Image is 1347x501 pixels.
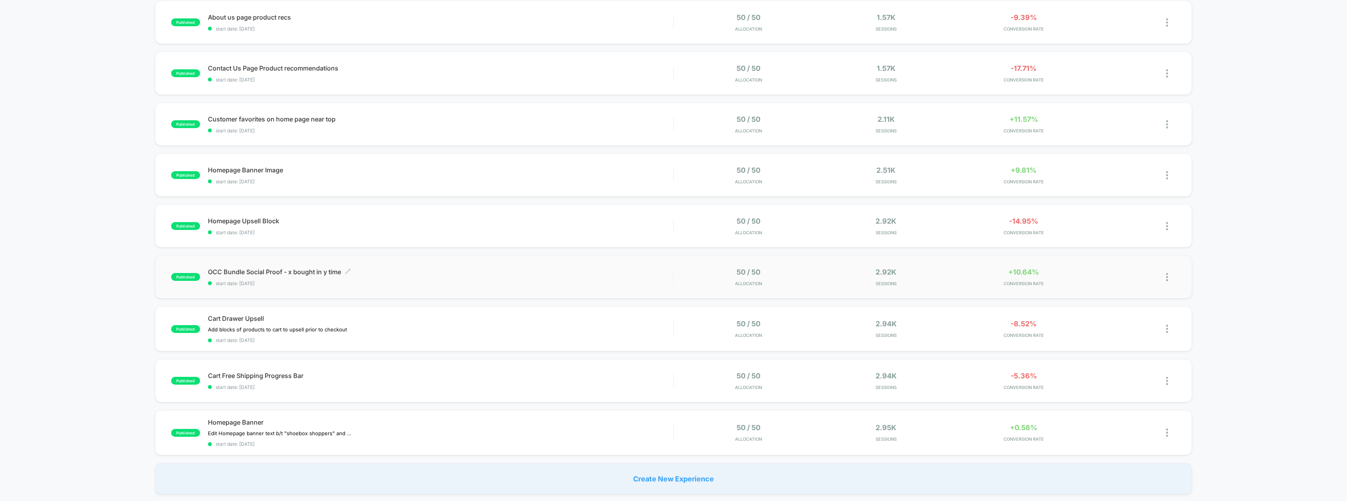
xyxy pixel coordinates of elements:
span: published [171,377,200,385]
span: published [171,273,200,281]
img: close [1166,18,1168,27]
span: OCC Bundle Social Proof - x bought in y time [208,268,673,276]
span: Sessions [819,230,953,235]
span: Allocation [735,333,762,338]
span: +9.81% [1011,166,1036,174]
span: 50 / 50 [737,268,760,276]
span: CONVERSION RATE [957,385,1090,390]
span: start date: [DATE] [208,128,673,134]
span: start date: [DATE] [208,230,673,235]
span: 2.92k [876,268,896,276]
span: 2.95k [876,423,896,432]
span: Cart Free Shipping Progress Bar [208,372,673,380]
span: start date: [DATE] [208,337,673,343]
span: published [171,69,200,77]
span: published [171,222,200,230]
span: CONVERSION RATE [957,436,1090,442]
span: start date: [DATE] [208,280,673,286]
span: 50 / 50 [737,13,760,22]
span: Homepage Banner [208,418,673,426]
span: 50 / 50 [737,64,760,72]
span: Sessions [819,385,953,390]
span: published [171,171,200,179]
span: Sessions [819,436,953,442]
span: CONVERSION RATE [957,26,1090,32]
span: -8.52% [1011,320,1036,328]
img: close [1166,377,1168,385]
span: +0.58% [1010,423,1037,432]
span: 50 / 50 [737,115,760,123]
span: +10.64% [1008,268,1039,276]
span: Allocation [735,230,762,235]
span: CONVERSION RATE [957,77,1090,83]
span: Cart Drawer Upsell [208,315,673,322]
span: start date: [DATE] [208,441,673,447]
span: 50 / 50 [737,423,760,432]
div: Create New Experience [155,463,1192,494]
span: Sessions [819,128,953,134]
img: close [1166,120,1168,128]
span: start date: [DATE] [208,77,673,83]
span: start date: [DATE] [208,384,673,390]
span: CONVERSION RATE [957,179,1090,184]
span: CONVERSION RATE [957,128,1090,134]
img: close [1166,429,1168,437]
span: Allocation [735,385,762,390]
span: 2.94k [876,320,897,328]
img: close [1166,273,1168,281]
img: close [1166,325,1168,333]
span: 1.57k [877,13,896,22]
img: close [1166,69,1168,78]
span: About us page product recs [208,13,673,21]
span: Sessions [819,26,953,32]
span: Homepage Banner Image [208,166,673,174]
span: CONVERSION RATE [957,333,1090,338]
span: published [171,429,200,437]
span: Customer favorites on home page near top [208,115,673,123]
span: Allocation [735,77,762,83]
span: Edit Homepage banner text b/t "shoebox shoppers" and "ministry shoppers" [208,430,353,436]
span: Contact Us Page Product recommendations [208,64,673,72]
img: close [1166,222,1168,230]
span: Allocation [735,128,762,134]
span: 1.57k [877,64,896,72]
span: start date: [DATE] [208,26,673,32]
span: 50 / 50 [737,320,760,328]
span: 2.92k [876,217,896,225]
span: published [171,325,200,333]
span: CONVERSION RATE [957,230,1090,235]
span: Add blocks of products to cart to upsell prior to checkout [208,326,347,333]
span: Allocation [735,281,762,286]
span: Sessions [819,281,953,286]
span: Allocation [735,179,762,184]
span: published [171,120,200,128]
span: Homepage Upsell Block [208,217,673,225]
span: 50 / 50 [737,217,760,225]
span: published [171,18,200,26]
span: -5.36% [1011,372,1037,380]
span: 50 / 50 [737,372,760,380]
span: Allocation [735,26,762,32]
span: 2.51k [876,166,896,174]
span: -14.95% [1009,217,1038,225]
img: close [1166,171,1168,179]
span: -17.71% [1011,64,1036,72]
span: -9.39% [1011,13,1037,22]
span: Sessions [819,333,953,338]
span: start date: [DATE] [208,179,673,184]
span: Allocation [735,436,762,442]
span: 2.11k [878,115,895,123]
span: 2.94k [876,372,897,380]
span: Sessions [819,77,953,83]
span: +11.57% [1009,115,1038,123]
span: Sessions [819,179,953,184]
span: CONVERSION RATE [957,281,1090,286]
span: 50 / 50 [737,166,760,174]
